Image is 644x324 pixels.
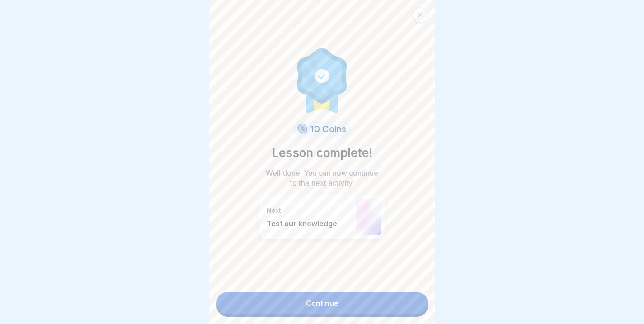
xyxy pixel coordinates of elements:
[292,46,353,114] img: completion.svg
[216,292,428,314] a: Continue
[267,219,352,228] p: Test our knowledge
[296,122,309,136] img: coin.svg
[267,206,352,214] p: Next
[263,168,381,188] p: Well done! You can now continue to the next activity.
[294,121,350,137] div: 10 Coins
[272,144,372,162] p: Lesson complete!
